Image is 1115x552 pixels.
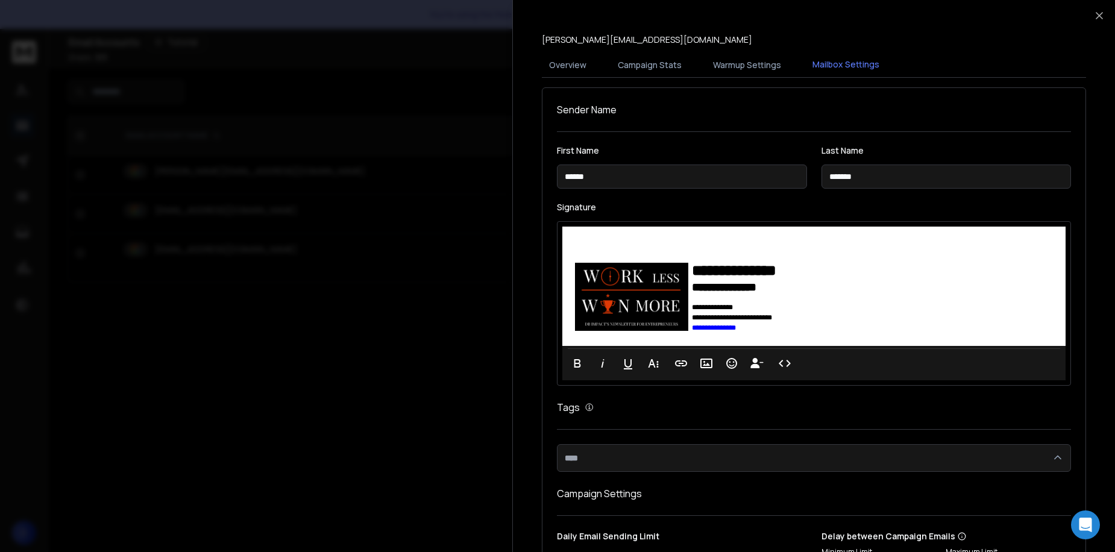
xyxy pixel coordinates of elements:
[557,530,807,547] p: Daily Email Sending Limit
[591,351,614,375] button: Italic (⌘I)
[617,351,639,375] button: Underline (⌘U)
[695,351,718,375] button: Insert Image (⌘P)
[670,351,693,375] button: Insert Link (⌘K)
[805,51,887,79] button: Mailbox Settings
[542,52,594,78] button: Overview
[1071,510,1100,539] div: Open Intercom Messenger
[642,351,665,375] button: More Text
[611,52,689,78] button: Campaign Stats
[821,146,1072,155] label: Last Name
[542,34,752,46] p: [PERSON_NAME][EMAIL_ADDRESS][DOMAIN_NAME]
[557,102,1071,117] h1: Sender Name
[566,351,589,375] button: Bold (⌘B)
[557,146,807,155] label: First Name
[720,351,743,375] button: Emoticons
[746,351,768,375] button: Insert Unsubscribe Link
[821,530,1065,542] p: Delay between Campaign Emails
[706,52,788,78] button: Warmup Settings
[773,351,796,375] button: Code View
[557,203,1071,212] label: Signature
[557,400,580,415] h1: Tags
[557,486,1071,501] h1: Campaign Settings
